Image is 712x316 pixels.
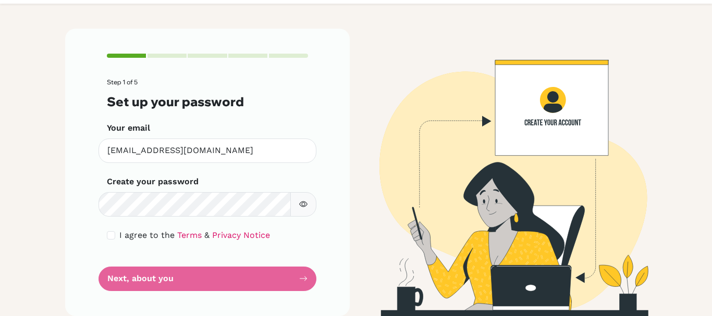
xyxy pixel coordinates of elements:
span: I agree to the [119,230,175,240]
h3: Set up your password [107,94,308,109]
label: Create your password [107,175,199,188]
span: & [204,230,210,240]
a: Terms [177,230,202,240]
label: Your email [107,122,150,134]
a: Privacy Notice [212,230,270,240]
span: Step 1 of 5 [107,78,138,86]
input: Insert your email* [99,138,316,163]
